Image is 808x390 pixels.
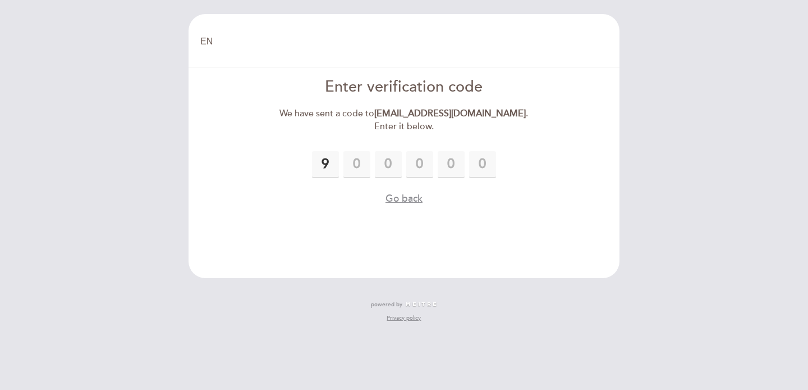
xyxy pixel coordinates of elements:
[371,301,437,309] a: powered by
[276,76,533,98] div: Enter verification code
[375,151,402,178] input: 0
[438,151,465,178] input: 0
[312,151,339,178] input: 0
[371,301,402,309] span: powered by
[387,314,421,322] a: Privacy policy
[469,151,496,178] input: 0
[374,108,526,119] strong: [EMAIL_ADDRESS][DOMAIN_NAME]
[406,151,433,178] input: 0
[385,192,423,206] button: Go back
[405,302,437,307] img: MEITRE
[343,151,370,178] input: 0
[276,107,533,133] div: We have sent a code to . Enter it below.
